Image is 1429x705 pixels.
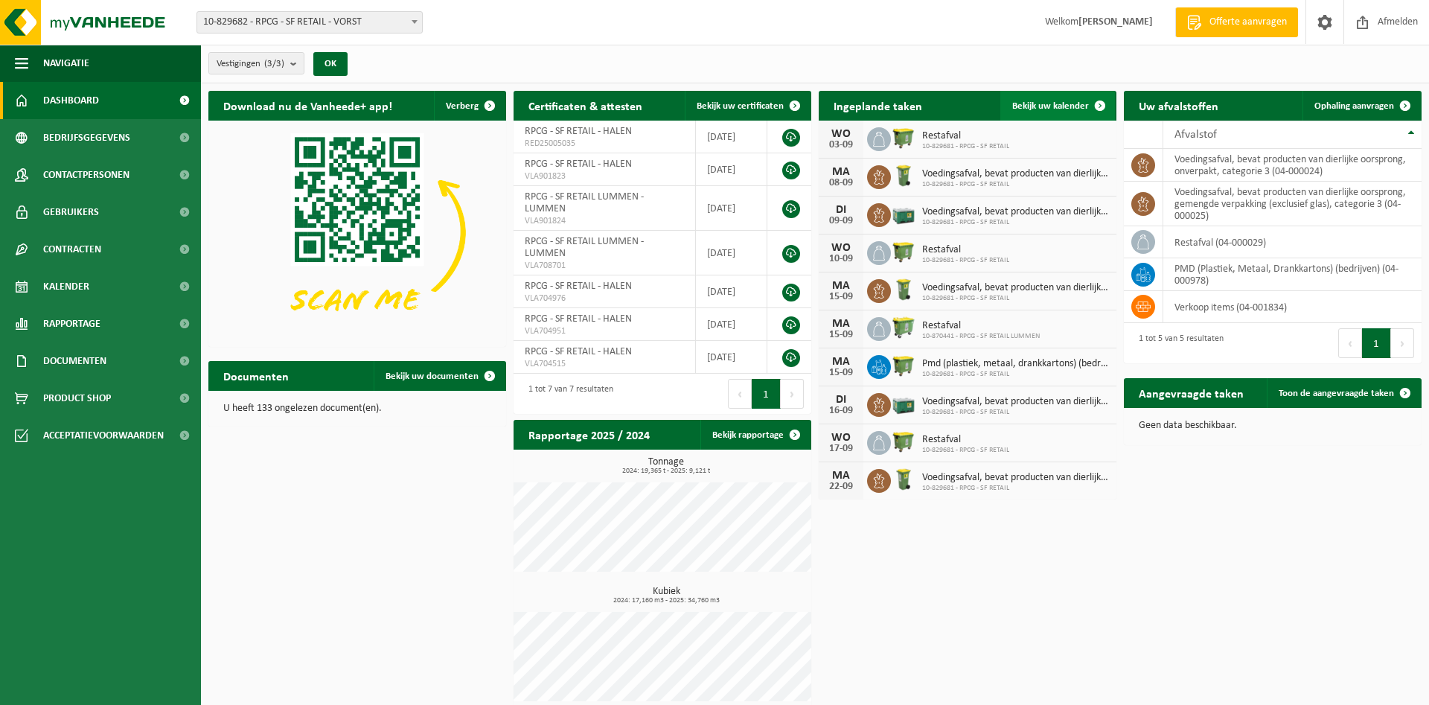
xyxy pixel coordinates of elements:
[696,341,767,374] td: [DATE]
[1314,101,1394,111] span: Ophaling aanvragen
[1124,91,1233,120] h2: Uw afvalstoffen
[208,121,506,344] img: Download de VHEPlus App
[826,280,856,292] div: MA
[891,277,916,302] img: WB-0140-HPE-GN-50
[514,420,665,449] h2: Rapportage 2025 / 2024
[1302,91,1420,121] a: Ophaling aanvragen
[264,59,284,68] count: (3/3)
[1279,389,1394,398] span: Toon de aangevraagde taken
[446,101,479,111] span: Verberg
[697,101,784,111] span: Bekijk uw certificaten
[525,236,644,259] span: RPCG - SF RETAIL LUMMEN - LUMMEN
[826,166,856,178] div: MA
[1124,378,1259,407] h2: Aangevraagde taken
[525,325,684,337] span: VLA704951
[1362,328,1391,358] button: 1
[1338,328,1362,358] button: Previous
[521,597,811,604] span: 2024: 17,160 m3 - 2025: 34,760 m3
[525,313,632,325] span: RPCG - SF RETAIL - HALEN
[922,206,1109,218] span: Voedingsafval, bevat producten van dierlijke oorsprong, gemengde verpakking (exc...
[826,394,856,406] div: DI
[43,268,89,305] span: Kalender
[1131,327,1224,360] div: 1 tot 5 van 5 resultaten
[434,91,505,121] button: Verberg
[891,391,916,416] img: PB-LB-0680-HPE-GN-01
[696,186,767,231] td: [DATE]
[696,231,767,275] td: [DATE]
[826,330,856,340] div: 15-09
[922,396,1109,408] span: Voedingsafval, bevat producten van dierlijke oorsprong, gemengde verpakking (exc...
[922,218,1109,227] span: 10-829681 - RPCG - SF RETAIL
[1000,91,1115,121] a: Bekijk uw kalender
[525,346,632,357] span: RPCG - SF RETAIL - HALEN
[922,408,1109,417] span: 10-829681 - RPCG - SF RETAIL
[43,305,100,342] span: Rapportage
[922,332,1040,341] span: 10-870441 - RPCG - SF RETAIL LUMMEN
[826,292,856,302] div: 15-09
[826,216,856,226] div: 09-09
[521,457,811,475] h3: Tonnage
[43,231,101,268] span: Contracten
[1175,7,1298,37] a: Offerte aanvragen
[826,444,856,454] div: 17-09
[826,242,856,254] div: WO
[826,432,856,444] div: WO
[696,308,767,341] td: [DATE]
[514,91,657,120] h2: Certificaten & attesten
[700,420,810,450] a: Bekijk rapportage
[826,368,856,378] div: 15-09
[891,201,916,226] img: PB-LB-0680-HPE-GN-01
[43,380,111,417] span: Product Shop
[1163,258,1422,291] td: PMD (Plastiek, Metaal, Drankkartons) (bedrijven) (04-000978)
[43,156,130,194] span: Contactpersonen
[685,91,810,121] a: Bekijk uw certificaten
[826,470,856,482] div: MA
[525,215,684,227] span: VLA901824
[1078,16,1153,28] strong: [PERSON_NAME]
[1206,15,1291,30] span: Offerte aanvragen
[826,482,856,492] div: 22-09
[891,429,916,454] img: WB-1100-HPE-GN-50
[819,91,937,120] h2: Ingeplande taken
[891,239,916,264] img: WB-1100-HPE-GN-50
[43,342,106,380] span: Documenten
[826,140,856,150] div: 03-09
[826,356,856,368] div: MA
[525,126,632,137] span: RPCG - SF RETAIL - HALEN
[826,254,856,264] div: 10-09
[922,244,1009,256] span: Restafval
[922,434,1009,446] span: Restafval
[826,128,856,140] div: WO
[922,358,1109,370] span: Pmd (plastiek, metaal, drankkartons) (bedrijven)
[525,281,632,292] span: RPCG - SF RETAIL - HALEN
[208,52,304,74] button: Vestigingen(3/3)
[922,168,1109,180] span: Voedingsafval, bevat producten van dierlijke oorsprong, onverpakt, categorie 3
[781,379,804,409] button: Next
[922,320,1040,332] span: Restafval
[696,121,767,153] td: [DATE]
[1174,129,1217,141] span: Afvalstof
[43,45,89,82] span: Navigatie
[208,91,407,120] h2: Download nu de Vanheede+ app!
[922,142,1009,151] span: 10-829681 - RPCG - SF RETAIL
[826,406,856,416] div: 16-09
[521,468,811,475] span: 2024: 19,365 t - 2025: 9,121 t
[1267,378,1420,408] a: Toon de aangevraagde taken
[521,587,811,604] h3: Kubiek
[1163,226,1422,258] td: restafval (04-000029)
[521,377,613,410] div: 1 tot 7 van 7 resultaten
[1163,182,1422,226] td: voedingsafval, bevat producten van dierlijke oorsprong, gemengde verpakking (exclusief glas), cat...
[922,472,1109,484] span: Voedingsafval, bevat producten van dierlijke oorsprong, onverpakt, categorie 3
[922,370,1109,379] span: 10-829681 - RPCG - SF RETAIL
[1391,328,1414,358] button: Next
[1163,291,1422,323] td: verkoop items (04-001834)
[922,256,1009,265] span: 10-829681 - RPCG - SF RETAIL
[1012,101,1089,111] span: Bekijk uw kalender
[43,194,99,231] span: Gebruikers
[826,204,856,216] div: DI
[43,119,130,156] span: Bedrijfsgegevens
[922,180,1109,189] span: 10-829681 - RPCG - SF RETAIL
[43,417,164,454] span: Acceptatievoorwaarden
[922,446,1009,455] span: 10-829681 - RPCG - SF RETAIL
[525,191,644,214] span: RPCG - SF RETAIL LUMMEN - LUMMEN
